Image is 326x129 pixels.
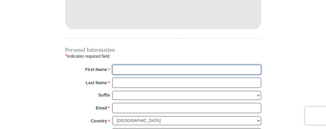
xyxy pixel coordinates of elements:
strong: Last Name [86,78,107,87]
div: Indicates required field [65,52,261,60]
strong: Suffix [98,91,110,99]
strong: First Name [85,65,107,74]
strong: Country [91,117,107,125]
h4: Personal Information [65,48,261,52]
strong: Email [96,104,107,112]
